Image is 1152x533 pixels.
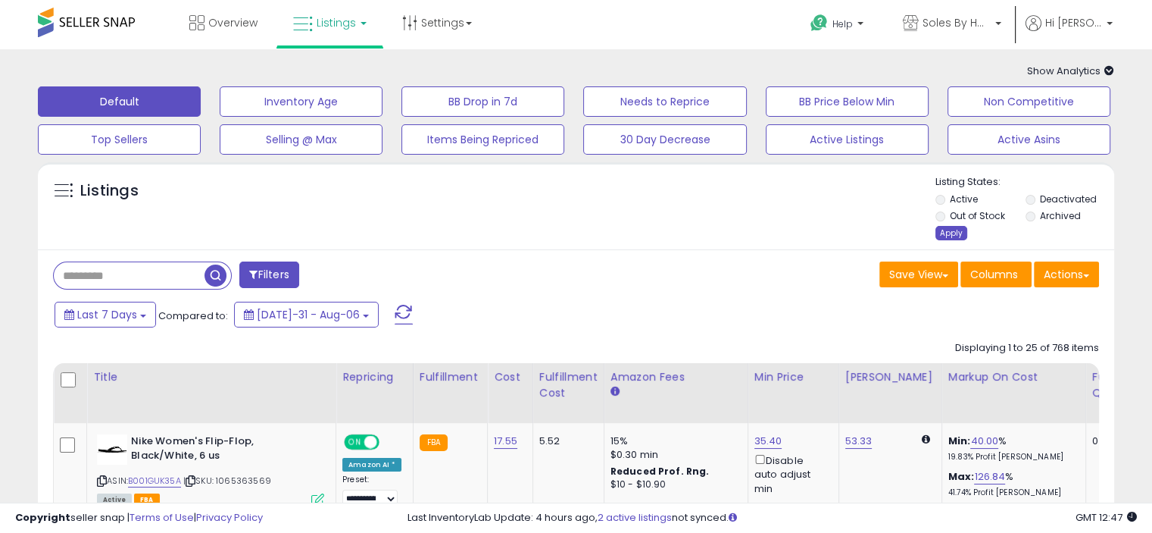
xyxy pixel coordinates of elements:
button: Save View [879,262,958,287]
a: 17.55 [494,434,517,449]
div: Fulfillment Cost [539,369,598,401]
p: 19.83% Profit [PERSON_NAME] [948,452,1074,462]
b: Reduced Prof. Rng. [610,465,710,478]
div: Preset: [342,475,401,509]
span: Listings [317,15,356,30]
div: Displaying 1 to 25 of 768 items [955,341,1099,356]
b: Min: [948,434,971,448]
button: Needs to Reprice [583,86,746,117]
div: Markup on Cost [948,369,1079,385]
i: Get Help [810,14,829,33]
div: Title [93,369,329,385]
a: B001GUK35A [128,475,181,488]
button: Filters [239,262,298,288]
span: Last 7 Days [77,307,137,322]
div: Apply [935,226,967,240]
small: Amazon Fees. [610,385,620,399]
div: Repricing [342,369,407,385]
span: [DATE]-31 - Aug-06 [257,307,360,322]
a: 40.00 [970,434,998,449]
h5: Listings [80,180,139,202]
button: Active Asins [948,124,1110,155]
span: OFF [377,436,401,449]
a: Privacy Policy [196,510,263,525]
div: Last InventoryLab Update: 4 hours ago, not synced. [407,511,1137,525]
div: Amazon Fees [610,369,741,385]
a: Help [798,2,879,49]
span: ON [345,436,364,449]
a: Terms of Use [130,510,194,525]
div: 15% [610,434,736,448]
div: % [948,470,1074,498]
label: Active [950,193,978,205]
div: Disable auto adjust min [754,452,827,496]
div: Fulfillable Quantity [1092,369,1144,401]
div: 0 [1092,434,1139,448]
span: Columns [970,267,1018,282]
th: The percentage added to the cost of goods (COGS) that forms the calculator for Min & Max prices. [941,363,1085,423]
span: All listings currently available for purchase on Amazon [97,494,132,506]
span: Soles By Hamsa LLC [923,15,991,30]
button: Default [38,86,201,117]
small: FBA [420,434,448,451]
button: BB Price Below Min [766,86,929,117]
div: seller snap | | [15,511,263,525]
b: Nike Women's Flip-Flop, Black/White, 6 us [131,434,315,466]
div: Amazon AI * [342,458,401,472]
button: Inventory Age [220,86,382,117]
span: | SKU: 1065363569 [183,475,271,487]
button: Selling @ Max [220,124,382,155]
button: Items Being Repriced [401,124,564,155]
div: $0.30 min [610,448,736,462]
span: Hi [PERSON_NAME] [1045,15,1102,30]
a: 35.40 [754,434,782,449]
span: Help [832,17,853,30]
label: Deactivated [1039,193,1096,205]
label: Out of Stock [950,209,1005,222]
div: ASIN: [97,434,324,505]
button: [DATE]-31 - Aug-06 [234,302,379,328]
button: BB Drop in 7d [401,86,564,117]
span: FBA [134,494,160,506]
div: Cost [494,369,526,385]
a: 126.84 [974,469,1005,484]
span: Compared to: [158,309,228,323]
button: Top Sellers [38,124,201,155]
label: Archived [1039,209,1080,222]
button: Actions [1034,262,1099,287]
button: 30 Day Decrease [583,124,746,155]
span: Overview [208,15,258,30]
b: Max: [948,469,975,484]
button: Non Competitive [948,86,1110,117]
button: Columns [960,262,1032,287]
strong: Copyright [15,510,70,525]
img: 21JboHxxU+L._SL40_.jpg [97,434,127,465]
span: 2025-08-14 12:47 GMT [1076,510,1137,525]
span: Show Analytics [1027,64,1114,78]
p: Listing States: [935,175,1114,190]
a: 53.33 [845,434,873,449]
div: $10 - $10.90 [610,478,736,491]
div: % [948,434,1074,462]
div: [PERSON_NAME] [845,369,935,385]
p: 41.74% Profit [PERSON_NAME] [948,488,1074,498]
a: 2 active listings [598,510,672,525]
button: Active Listings [766,124,929,155]
div: Min Price [754,369,832,385]
div: Fulfillment [420,369,481,385]
a: Hi [PERSON_NAME] [1026,15,1113,49]
button: Last 7 Days [55,302,156,328]
div: 5.52 [539,434,592,448]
